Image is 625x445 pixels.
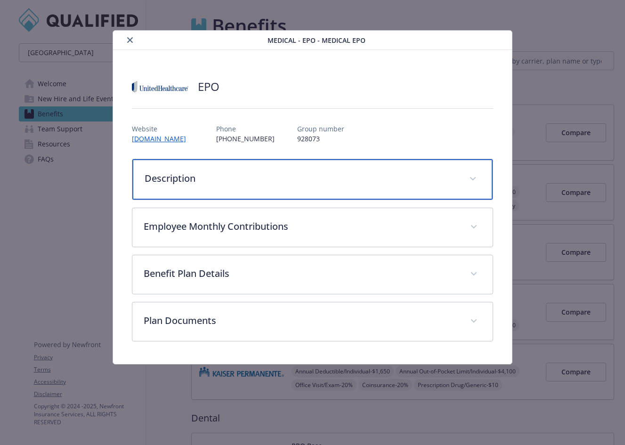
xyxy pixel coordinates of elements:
a: [DOMAIN_NAME] [132,134,194,143]
p: 928073 [297,134,344,144]
div: Employee Monthly Contributions [132,208,493,247]
p: Phone [216,124,275,134]
div: Benefit Plan Details [132,255,493,294]
p: Description [145,171,458,186]
p: [PHONE_NUMBER] [216,134,275,144]
p: Plan Documents [144,314,459,328]
h2: EPO [198,79,219,95]
button: close [124,34,136,46]
p: Employee Monthly Contributions [144,219,459,234]
div: Description [132,159,493,200]
p: Benefit Plan Details [144,267,459,281]
p: Website [132,124,194,134]
div: details for plan Medical - EPO - Medical EPO [63,30,563,364]
span: Medical - EPO - Medical EPO [268,35,365,45]
img: United Healthcare Insurance Company [132,73,188,101]
div: Plan Documents [132,302,493,341]
p: Group number [297,124,344,134]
